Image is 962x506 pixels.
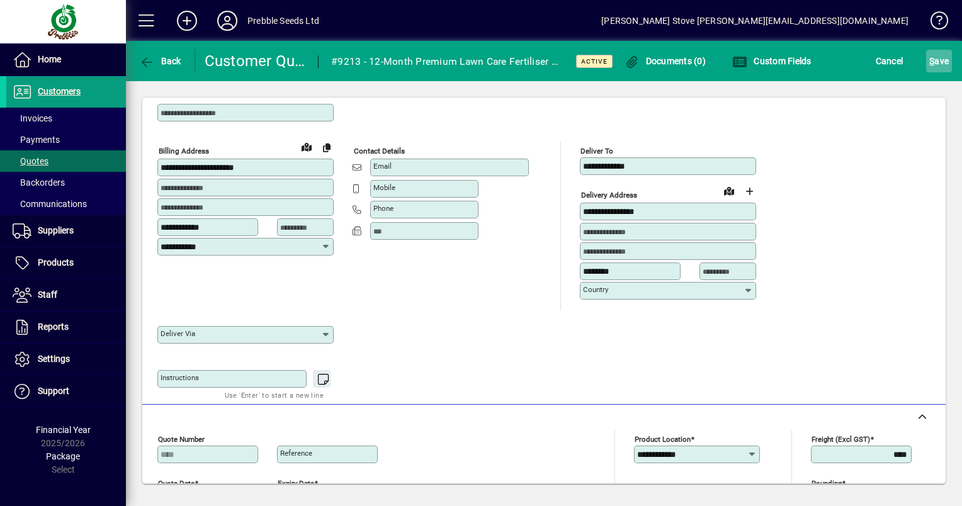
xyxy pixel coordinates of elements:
[812,478,842,487] mat-label: Rounding
[161,373,199,382] mat-label: Instructions
[38,322,69,332] span: Reports
[929,56,934,66] span: S
[38,290,57,300] span: Staff
[624,56,706,66] span: Documents (0)
[38,86,81,96] span: Customers
[729,50,815,72] button: Custom Fields
[719,181,739,201] a: View on map
[38,257,74,267] span: Products
[921,3,946,43] a: Knowledge Base
[621,50,709,72] button: Documents (0)
[6,247,126,279] a: Products
[247,11,319,31] div: Prebble Seeds Ltd
[225,388,324,402] mat-hint: Use 'Enter' to start a new line
[6,108,126,129] a: Invoices
[139,56,181,66] span: Back
[13,199,87,209] span: Communications
[36,425,91,435] span: Financial Year
[6,376,126,407] a: Support
[297,137,317,157] a: View on map
[158,478,195,487] mat-label: Quote date
[6,150,126,172] a: Quotes
[6,44,126,76] a: Home
[126,50,195,72] app-page-header-button: Back
[13,156,48,166] span: Quotes
[46,451,80,461] span: Package
[6,193,126,215] a: Communications
[635,434,691,443] mat-label: Product location
[6,172,126,193] a: Backorders
[373,204,393,213] mat-label: Phone
[926,50,952,72] button: Save
[929,51,949,71] span: ave
[6,344,126,375] a: Settings
[278,478,314,487] mat-label: Expiry date
[161,329,195,338] mat-label: Deliver via
[331,52,560,72] div: #9213 - 12-Month Premium Lawn Care Fertiliser Program
[601,11,908,31] div: [PERSON_NAME] Stove [PERSON_NAME][EMAIL_ADDRESS][DOMAIN_NAME]
[373,162,392,171] mat-label: Email
[583,285,608,294] mat-label: Country
[873,50,907,72] button: Cancel
[580,147,613,155] mat-label: Deliver To
[6,215,126,247] a: Suppliers
[876,51,903,71] span: Cancel
[38,386,69,396] span: Support
[317,137,337,157] button: Copy to Delivery address
[812,434,870,443] mat-label: Freight (excl GST)
[38,354,70,364] span: Settings
[6,279,126,311] a: Staff
[6,312,126,343] a: Reports
[38,54,61,64] span: Home
[13,113,52,123] span: Invoices
[205,51,306,71] div: Customer Quote
[13,135,60,145] span: Payments
[158,434,205,443] mat-label: Quote number
[136,50,184,72] button: Back
[167,9,207,32] button: Add
[6,129,126,150] a: Payments
[739,181,759,201] button: Choose address
[38,225,74,235] span: Suppliers
[581,57,608,65] span: Active
[732,56,812,66] span: Custom Fields
[13,177,65,188] span: Backorders
[373,183,395,192] mat-label: Mobile
[207,9,247,32] button: Profile
[280,449,312,458] mat-label: Reference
